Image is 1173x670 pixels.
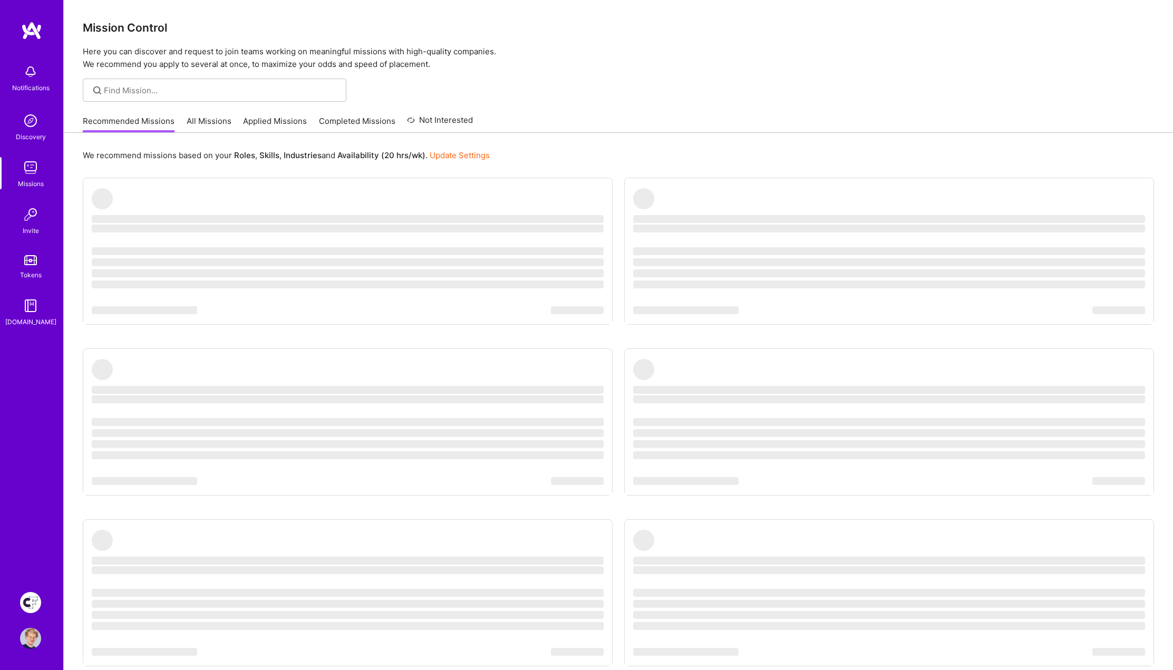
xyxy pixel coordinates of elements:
[104,85,338,96] input: Find Mission...
[20,269,42,280] div: Tokens
[91,84,103,96] i: icon SearchGrey
[430,150,490,160] a: Update Settings
[12,82,50,93] div: Notifications
[259,150,279,160] b: Skills
[24,255,37,265] img: tokens
[17,592,44,613] a: Creative Fabrica Project Team
[284,150,322,160] b: Industries
[20,110,41,131] img: discovery
[243,115,307,133] a: Applied Missions
[20,61,41,82] img: bell
[17,628,44,649] a: User Avatar
[5,316,56,327] div: [DOMAIN_NAME]
[83,150,490,161] p: We recommend missions based on your , , and .
[83,115,175,133] a: Recommended Missions
[83,45,1154,71] p: Here you can discover and request to join teams working on meaningful missions with high-quality ...
[23,225,39,236] div: Invite
[20,628,41,649] img: User Avatar
[319,115,395,133] a: Completed Missions
[337,150,425,160] b: Availability (20 hrs/wk)
[18,178,44,189] div: Missions
[20,204,41,225] img: Invite
[187,115,231,133] a: All Missions
[21,21,42,40] img: logo
[234,150,255,160] b: Roles
[83,21,1154,34] h3: Mission Control
[16,131,46,142] div: Discovery
[20,295,41,316] img: guide book
[20,592,41,613] img: Creative Fabrica Project Team
[407,114,473,133] a: Not Interested
[20,157,41,178] img: teamwork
